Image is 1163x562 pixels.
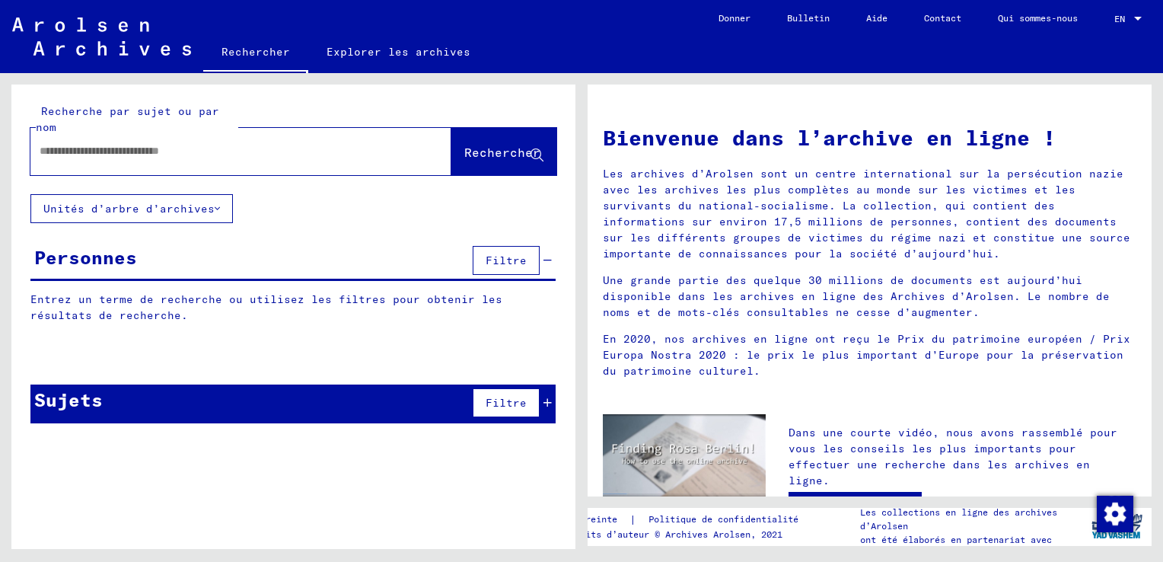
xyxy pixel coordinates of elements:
[603,166,1136,262] p: Les archives d’Arolsen sont un centre international sur la persécution nazie avec les archives le...
[636,512,817,528] a: Politique de confidentialité
[1097,496,1133,532] img: Modifier le consentement
[1114,14,1131,24] span: EN
[629,512,636,528] font: |
[473,388,540,417] button: Filtre
[789,425,1136,489] p: Dans une courte vidéo, nous avons rassemblé pour vous les conseils les plus importants pour effec...
[860,533,1081,547] p: ont été élaborés en partenariat avec
[486,254,527,267] span: Filtre
[603,414,766,503] img: video.jpg
[30,292,556,324] p: Entrez un terme de recherche ou utilisez les filtres pour obtenir les résultats de recherche.
[473,246,540,275] button: Filtre
[464,145,540,160] span: Rechercher
[569,512,629,528] a: Empreinte
[603,273,1136,321] p: Une grande partie des quelque 30 millions de documents est aujourd’hui disponible dans les archiv...
[34,386,103,414] div: Sujets
[30,194,233,223] button: Unités d’arbre d’archives
[203,34,308,73] a: Rechercher
[486,396,527,410] span: Filtre
[603,331,1136,379] p: En 2020, nos archives en ligne ont reçu le Prix du patrimoine européen / Prix Europa Nostra 2020 ...
[12,18,191,56] img: Arolsen_neg.svg
[860,506,1081,533] p: Les collections en ligne des archives d’Arolsen
[308,34,489,70] a: Explorer les archives
[603,122,1136,154] h1: Bienvenue dans l’archive en ligne !
[451,128,556,175] button: Rechercher
[789,492,922,522] a: Regarder la vidéo
[36,104,219,134] mat-label: Recherche par sujet ou par nom
[569,528,817,541] p: Droits d’auteur © Archives Arolsen, 2021
[43,202,215,216] font: Unités d’arbre d’archives
[1096,495,1133,532] div: Modifier le consentement
[1088,507,1145,545] img: yv_logo.png
[34,244,137,271] div: Personnes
